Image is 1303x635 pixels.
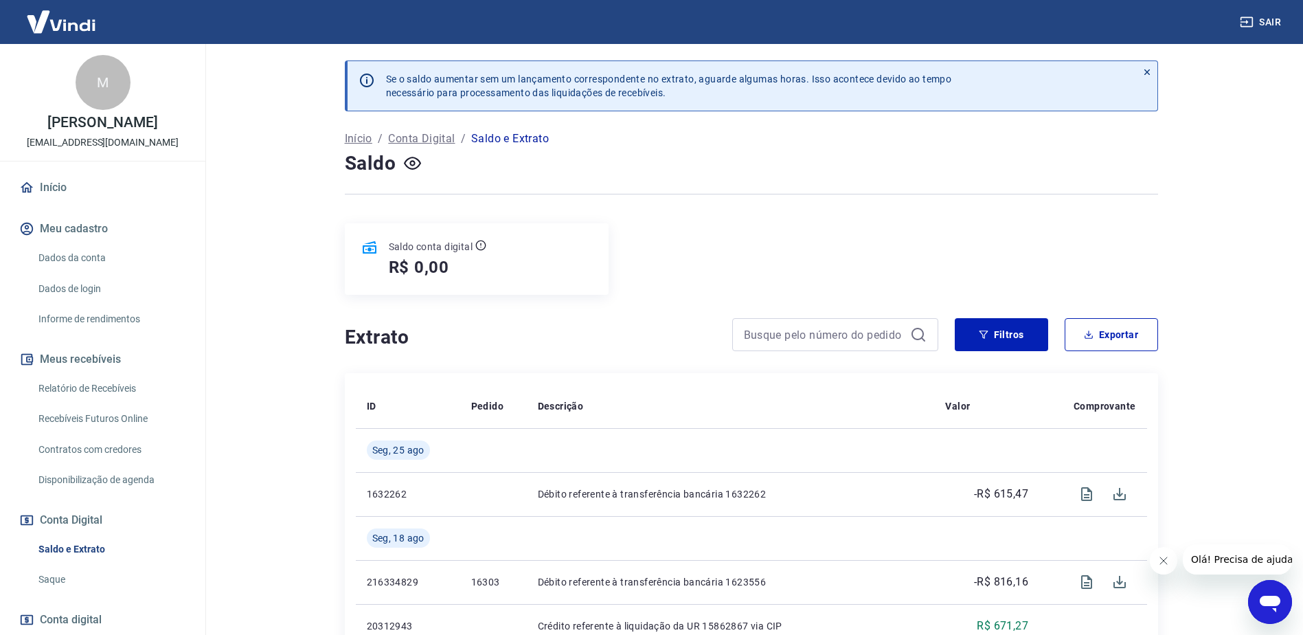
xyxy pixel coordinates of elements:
span: Conta digital [40,610,102,630]
span: Seg, 25 ago [372,443,424,457]
p: -R$ 816,16 [974,574,1028,590]
button: Exportar [1065,318,1158,351]
p: 16303 [471,575,516,589]
p: [PERSON_NAME] [47,115,157,130]
span: Seg, 18 ago [372,531,424,545]
iframe: Botão para abrir a janela de mensagens [1248,580,1292,624]
button: Filtros [955,318,1048,351]
a: Saldo e Extrato [33,535,189,564]
p: 1632262 [367,487,449,501]
span: Olá! Precisa de ajuda? [8,10,115,21]
a: Disponibilização de agenda [33,466,189,494]
a: Dados de login [33,275,189,303]
h4: Saldo [345,150,396,177]
a: Dados da conta [33,244,189,272]
button: Meu cadastro [16,214,189,244]
p: Crédito referente à liquidação da UR 15862867 via CIP [538,619,924,633]
iframe: Mensagem da empresa [1183,544,1292,575]
p: Pedido [471,399,503,413]
button: Conta Digital [16,505,189,535]
a: Conta digital [16,605,189,635]
p: Saldo e Extrato [471,131,549,147]
span: Visualizar [1070,566,1103,599]
p: / [378,131,383,147]
p: ID [367,399,376,413]
p: -R$ 615,47 [974,486,1028,502]
span: Visualizar [1070,478,1103,511]
iframe: Fechar mensagem [1150,547,1177,575]
p: 20312943 [367,619,449,633]
p: [EMAIL_ADDRESS][DOMAIN_NAME] [27,135,179,150]
a: Saque [33,566,189,594]
a: Conta Digital [388,131,455,147]
input: Busque pelo número do pedido [744,324,905,345]
p: 216334829 [367,575,449,589]
span: Download [1103,566,1136,599]
a: Contratos com credores [33,436,189,464]
h5: R$ 0,00 [389,256,450,278]
p: Débito referente à transferência bancária 1632262 [538,487,924,501]
img: Vindi [16,1,106,43]
span: Download [1103,478,1136,511]
div: M [76,55,131,110]
a: Relatório de Recebíveis [33,375,189,403]
a: Início [345,131,372,147]
h4: Extrato [345,324,716,351]
p: Comprovante [1074,399,1135,413]
p: / [461,131,466,147]
p: Valor [945,399,970,413]
button: Meus recebíveis [16,344,189,375]
button: Sair [1237,10,1287,35]
p: Débito referente à transferência bancária 1623556 [538,575,924,589]
p: Descrição [538,399,584,413]
p: Saldo conta digital [389,240,473,254]
a: Recebíveis Futuros Online [33,405,189,433]
p: R$ 671,27 [977,618,1028,634]
a: Início [16,172,189,203]
a: Informe de rendimentos [33,305,189,333]
p: Se o saldo aumentar sem um lançamento correspondente no extrato, aguarde algumas horas. Isso acon... [386,72,952,100]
